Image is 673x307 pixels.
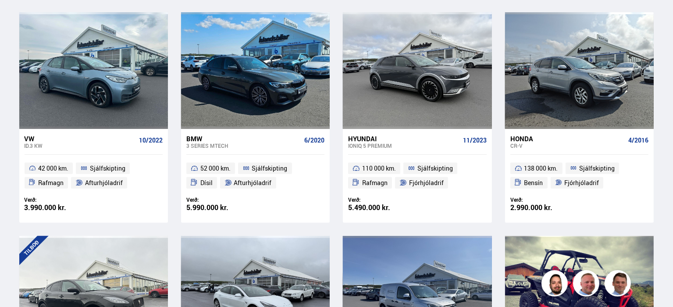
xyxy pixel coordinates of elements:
[25,143,135,149] div: ID.3 KW
[139,137,163,144] span: 10/2022
[543,271,569,298] img: nhp88E3Fdnt1Opn2.png
[524,178,543,188] span: Bensín
[304,137,324,144] span: 6/2020
[524,163,558,174] span: 138 000 km.
[25,204,94,211] div: 3.990.000 kr.
[234,178,272,188] span: Afturhjóladrif
[186,135,301,143] div: BMW
[186,204,256,211] div: 5.990.000 kr.
[19,129,168,223] a: VW ID.3 KW 10/2022 42 000 km. Sjálfskipting Rafmagn Afturhjóladrif Verð: 3.990.000 kr.
[348,143,459,149] div: IONIQ 5 PREMIUM
[505,129,654,223] a: Honda CR-V 4/2016 138 000 km. Sjálfskipting Bensín Fjórhjóladrif Verð: 2.990.000 kr.
[90,163,125,174] span: Sjálfskipting
[417,163,453,174] span: Sjálfskipting
[463,137,487,144] span: 11/2023
[564,178,599,188] span: Fjórhjóladrif
[38,163,68,174] span: 42 000 km.
[25,196,94,203] div: Verð:
[510,135,625,143] div: Honda
[85,178,123,188] span: Afturhjóladrif
[181,129,330,223] a: BMW 3 series MTECH 6/2020 52 000 km. Sjálfskipting Dísil Afturhjóladrif Verð: 5.990.000 kr.
[343,129,491,223] a: Hyundai IONIQ 5 PREMIUM 11/2023 110 000 km. Sjálfskipting Rafmagn Fjórhjóladrif Verð: 5.490.000 kr.
[510,196,580,203] div: Verð:
[348,204,417,211] div: 5.490.000 kr.
[574,271,601,298] img: siFngHWaQ9KaOqBr.png
[606,271,632,298] img: FbJEzSuNWCJXmdc-.webp
[25,135,135,143] div: VW
[362,163,396,174] span: 110 000 km.
[409,178,444,188] span: Fjórhjóladrif
[348,196,417,203] div: Verð:
[362,178,388,188] span: Rafmagn
[628,137,648,144] span: 4/2016
[510,204,580,211] div: 2.990.000 kr.
[186,143,301,149] div: 3 series MTECH
[200,178,213,188] span: Dísil
[7,4,33,30] button: Opna LiveChat spjallviðmót
[252,163,288,174] span: Sjálfskipting
[38,178,64,188] span: Rafmagn
[348,135,459,143] div: Hyundai
[200,163,231,174] span: 52 000 km.
[579,163,615,174] span: Sjálfskipting
[510,143,625,149] div: CR-V
[186,196,256,203] div: Verð:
